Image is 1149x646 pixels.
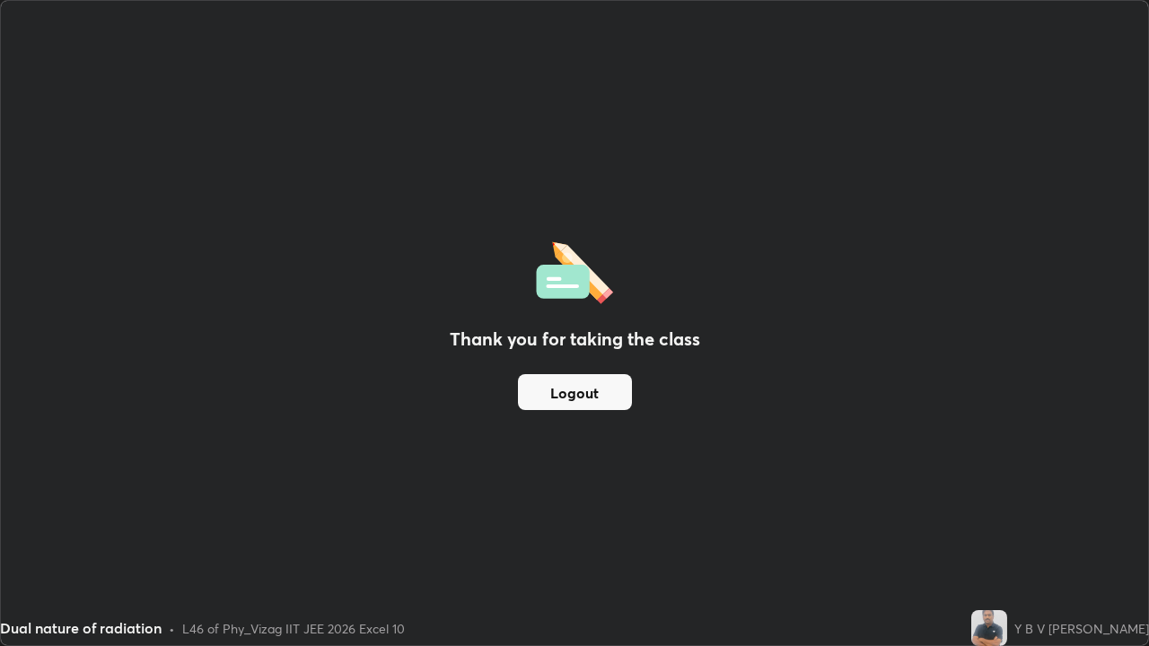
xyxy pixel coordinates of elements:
[1014,619,1149,638] div: Y B V [PERSON_NAME]
[518,374,632,410] button: Logout
[450,326,700,353] h2: Thank you for taking the class
[971,610,1007,646] img: f09b83cd05e24422a7e8873ef335b017.jpg
[169,619,175,638] div: •
[536,236,613,304] img: offlineFeedback.1438e8b3.svg
[182,619,405,638] div: L46 of Phy_Vizag IIT JEE 2026 Excel 10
